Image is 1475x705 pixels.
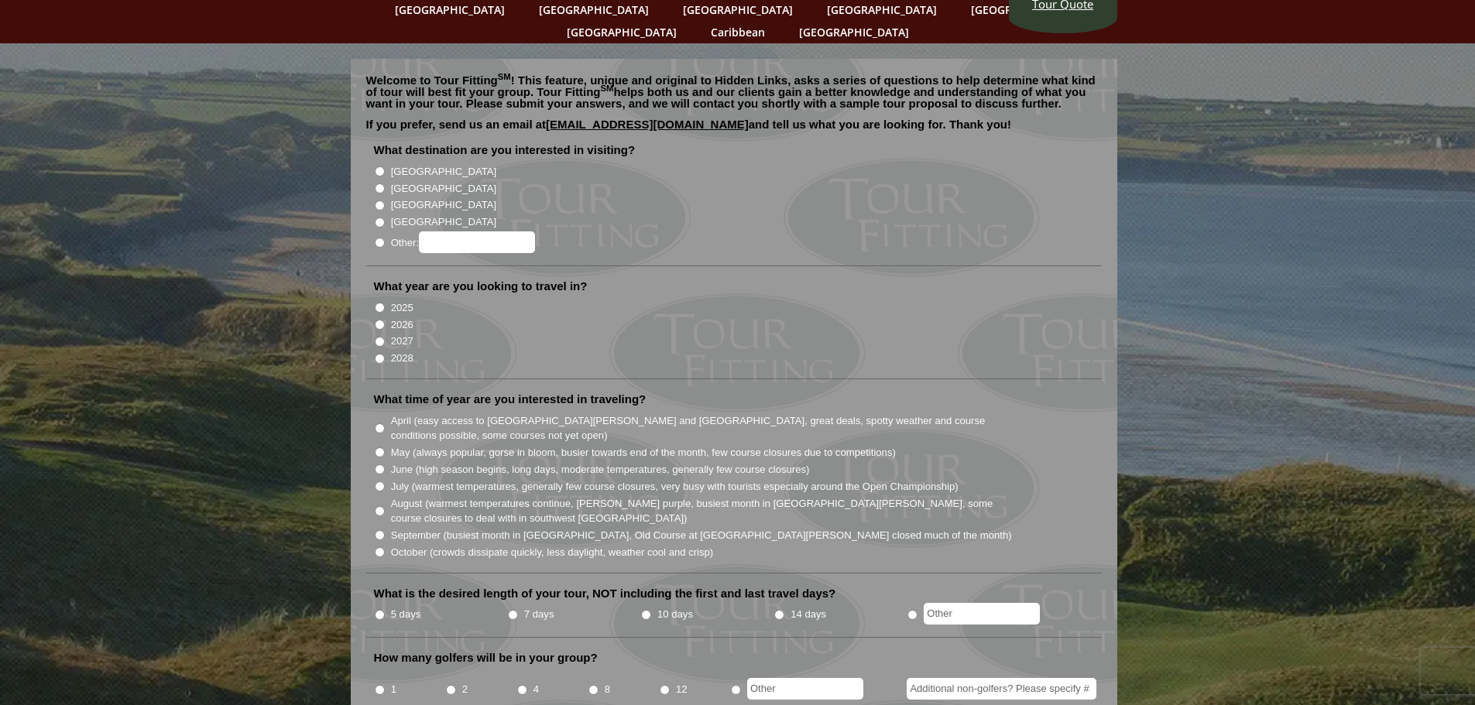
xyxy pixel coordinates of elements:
[533,682,539,697] label: 4
[391,181,496,197] label: [GEOGRAPHIC_DATA]
[559,21,684,43] a: [GEOGRAPHIC_DATA]
[391,334,413,349] label: 2027
[374,279,588,294] label: What year are you looking to travel in?
[391,413,1014,443] label: April (easy access to [GEOGRAPHIC_DATA][PERSON_NAME] and [GEOGRAPHIC_DATA], great deals, spotty w...
[907,678,1096,700] input: Additional non-golfers? Please specify #
[366,118,1102,142] p: If you prefer, send us an email at and tell us what you are looking for. Thank you!
[747,678,863,700] input: Other
[391,231,535,253] label: Other:
[462,682,468,697] label: 2
[391,445,896,460] label: May (always popular, gorse in bloom, busier towards end of the month, few course closures due to ...
[676,682,688,697] label: 12
[657,607,693,622] label: 10 days
[374,586,836,601] label: What is the desired length of your tour, NOT including the first and last travel days?
[391,479,959,495] label: July (warmest temperatures, generally few course closures, very busy with tourists especially aro...
[498,72,511,81] sup: SM
[791,607,826,622] label: 14 days
[546,118,749,131] a: [EMAIL_ADDRESS][DOMAIN_NAME]
[524,607,554,622] label: 7 days
[391,607,421,622] label: 5 days
[391,351,413,366] label: 2028
[605,682,610,697] label: 8
[391,197,496,213] label: [GEOGRAPHIC_DATA]
[419,231,535,253] input: Other:
[391,545,714,560] label: October (crowds dissipate quickly, less daylight, weather cool and crisp)
[391,300,413,316] label: 2025
[391,496,1014,526] label: August (warmest temperatures continue, [PERSON_NAME] purple, busiest month in [GEOGRAPHIC_DATA][P...
[924,603,1040,625] input: Other
[374,650,598,666] label: How many golfers will be in your group?
[391,317,413,333] label: 2026
[391,214,496,230] label: [GEOGRAPHIC_DATA]
[391,462,810,477] label: June (high season begins, long days, moderate temperatures, generally few course closures)
[366,74,1102,109] p: Welcome to Tour Fitting ! This feature, unique and original to Hidden Links, asks a series of que...
[601,84,614,93] sup: SM
[703,21,773,43] a: Caribbean
[391,682,396,697] label: 1
[391,164,496,180] label: [GEOGRAPHIC_DATA]
[791,21,917,43] a: [GEOGRAPHIC_DATA]
[374,392,647,407] label: What time of year are you interested in traveling?
[374,142,636,158] label: What destination are you interested in visiting?
[391,528,1012,543] label: September (busiest month in [GEOGRAPHIC_DATA], Old Course at [GEOGRAPHIC_DATA][PERSON_NAME] close...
